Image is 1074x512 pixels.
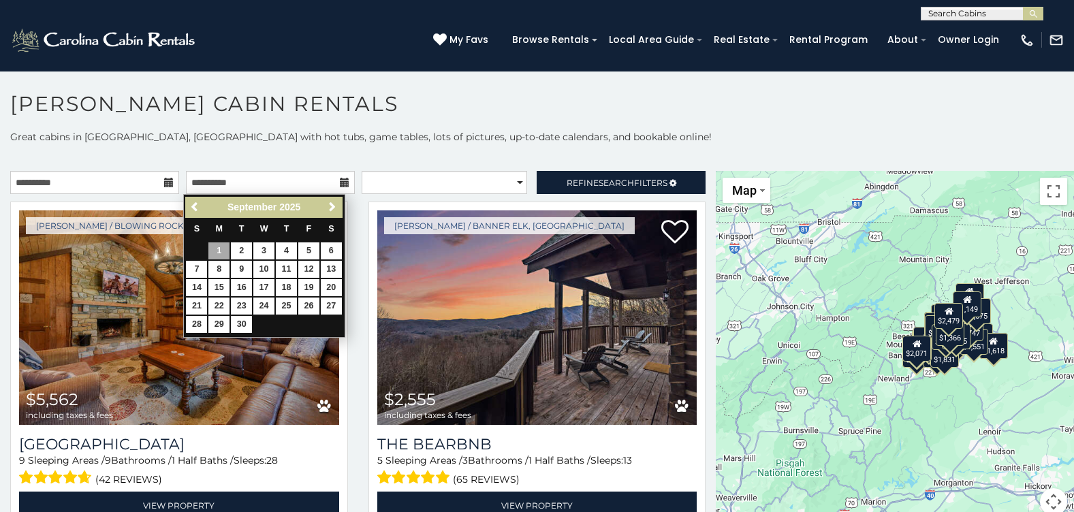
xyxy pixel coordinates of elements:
[783,29,874,50] a: Rental Program
[26,389,78,409] span: $5,562
[266,454,278,466] span: 28
[327,202,338,212] span: Next
[208,316,230,333] a: 29
[276,279,297,296] a: 18
[924,313,953,338] div: $2,313
[105,454,111,466] span: 9
[384,217,635,234] a: [PERSON_NAME] / Banner Elk, [GEOGRAPHIC_DATA]
[239,224,244,234] span: Tuesday
[276,298,297,315] a: 25
[1049,33,1064,48] img: mail-regular-white.png
[599,178,634,188] span: Search
[26,411,113,419] span: including taxes & fees
[260,224,268,234] span: Wednesday
[953,291,981,317] div: $1,149
[208,261,230,278] a: 8
[19,454,25,466] span: 9
[1040,178,1067,205] button: Toggle fullscreen view
[377,454,383,466] span: 5
[384,389,436,409] span: $2,555
[321,261,342,278] a: 13
[661,219,689,247] a: Add to favorites
[10,27,199,54] img: White-1-2.png
[537,171,706,194] a: RefineSearchFilters
[186,261,207,278] a: 7
[377,453,697,488] div: Sleeping Areas / Bathrooms / Sleeps:
[216,224,223,234] span: Monday
[253,242,274,259] a: 3
[253,279,274,296] a: 17
[881,29,925,50] a: About
[279,202,300,212] span: 2025
[298,261,319,278] a: 12
[930,342,959,368] div: $1,831
[19,453,339,488] div: Sleeping Areas / Bathrooms / Sleeps:
[505,29,596,50] a: Browse Rentals
[172,454,234,466] span: 1 Half Baths /
[95,470,162,488] span: (42 reviews)
[528,454,590,466] span: 1 Half Baths /
[321,242,342,259] a: 6
[324,199,341,216] a: Next
[462,454,468,466] span: 3
[902,336,931,362] div: $2,071
[449,33,488,47] span: My Favs
[960,329,988,355] div: $1,551
[1020,33,1034,48] img: phone-regular-white.png
[208,242,230,259] a: 1
[231,316,252,333] a: 30
[26,217,290,234] a: [PERSON_NAME] / Blowing Rock, [GEOGRAPHIC_DATA]
[377,210,697,425] img: The Bearbnb
[253,261,274,278] a: 10
[377,210,697,425] a: The Bearbnb $2,555 including taxes & fees
[194,224,200,234] span: Sunday
[276,242,297,259] a: 4
[208,279,230,296] a: 15
[935,303,964,329] div: $2,479
[298,242,319,259] a: 5
[377,435,697,453] a: The Bearbnb
[186,316,207,333] a: 28
[623,454,632,466] span: 13
[707,29,776,50] a: Real Estate
[231,242,252,259] a: 2
[321,279,342,296] a: 20
[723,178,770,203] button: Change map style
[567,178,667,188] span: Refine Filters
[231,298,252,315] a: 23
[955,283,984,309] div: $1,188
[384,411,471,419] span: including taxes & fees
[932,324,960,350] div: $1,347
[936,320,965,346] div: $1,366
[208,298,230,315] a: 22
[19,210,339,425] img: Appalachian Mountain Lodge
[253,298,274,315] a: 24
[306,224,312,234] span: Friday
[925,315,953,341] div: $2,680
[231,261,252,278] a: 9
[186,279,207,296] a: 14
[190,202,201,212] span: Previous
[931,29,1006,50] a: Owner Login
[298,298,319,315] a: 26
[186,298,207,315] a: 21
[321,298,342,315] a: 27
[227,202,277,212] span: September
[276,261,297,278] a: 11
[298,279,319,296] a: 19
[328,224,334,234] span: Saturday
[19,435,339,453] a: [GEOGRAPHIC_DATA]
[19,210,339,425] a: Appalachian Mountain Lodge $5,562 including taxes & fees
[19,435,339,453] h3: Appalachian Mountain Lodge
[433,33,492,48] a: My Favs
[732,183,757,197] span: Map
[187,199,204,216] a: Previous
[602,29,701,50] a: Local Area Guide
[231,279,252,296] a: 16
[284,224,289,234] span: Thursday
[453,470,520,488] span: (65 reviews)
[979,333,1008,359] div: $1,618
